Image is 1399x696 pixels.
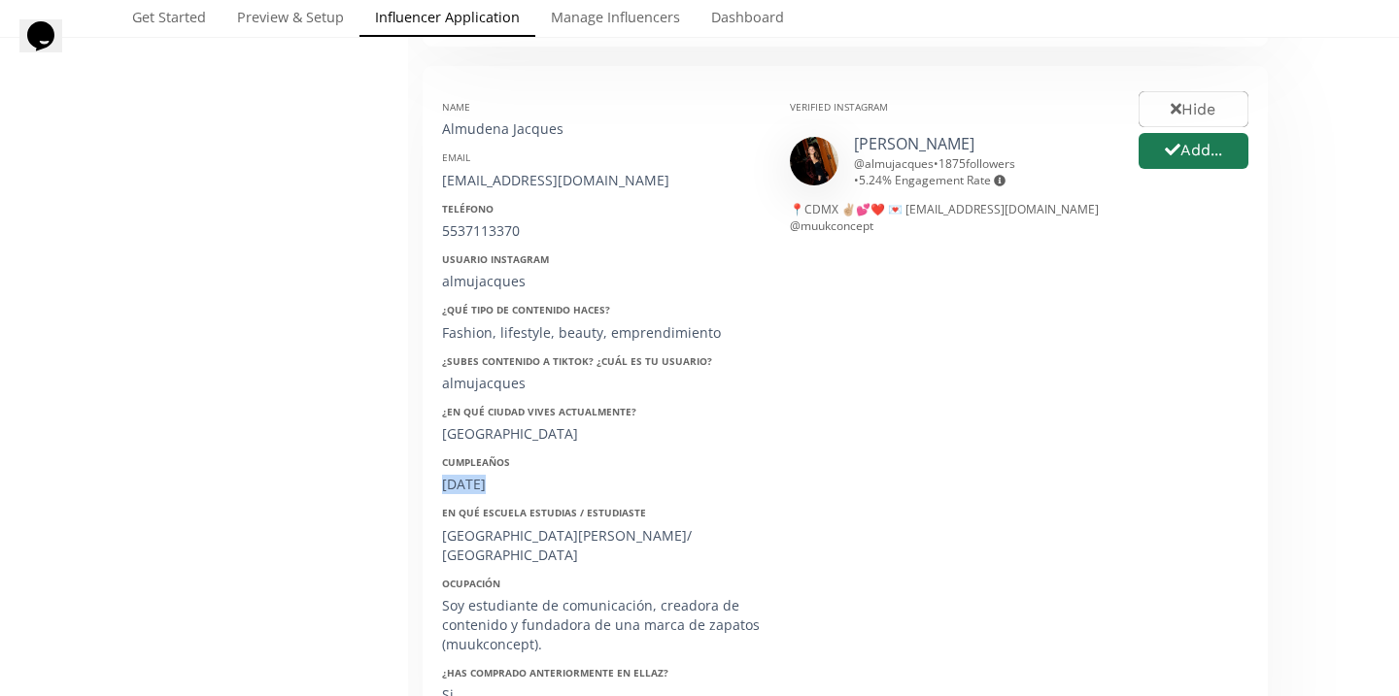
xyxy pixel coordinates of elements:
strong: ¿En qué ciudad vives actualmente? [442,405,636,418]
div: [GEOGRAPHIC_DATA] [442,424,761,444]
button: Hide [1139,91,1248,127]
div: 📍CDMX ✌🏼💕❤️ 💌 [EMAIL_ADDRESS][DOMAIN_NAME] @muukconcept [790,201,1109,234]
div: Fashion, lifestyle, beauty, emprendimiento [442,323,761,343]
strong: Teléfono [442,202,494,215]
button: Add... [1139,133,1248,169]
strong: En qué escuela estudias / estudiaste [442,506,646,519]
div: [DATE] [442,475,761,494]
strong: ¿Subes contenido a Tiktok? ¿Cuál es tu usuario? [442,354,712,368]
span: 1875 followers [938,155,1015,172]
span: 5.24 % Engagement Rate [859,172,1006,188]
div: [EMAIL_ADDRESS][DOMAIN_NAME] [442,171,761,190]
img: 469386035_1222660242173376_6315754978883530655_n.jpg [790,137,838,185]
div: [GEOGRAPHIC_DATA][PERSON_NAME]/ [GEOGRAPHIC_DATA] [442,526,761,565]
div: 5537113370 [442,221,761,241]
div: almujacques [442,374,761,393]
strong: Cumpleaños [442,455,510,469]
strong: ¿Has comprado anteriormente en ellaz? [442,666,668,679]
div: @ almujacques • • [854,155,1109,188]
div: almujacques [442,272,761,291]
div: Almudena Jacques [442,119,761,139]
div: Soy estudiante de comunicación, creadora de contenido y fundadora de una marca de zapatos (muukco... [442,596,761,654]
iframe: chat widget [19,19,82,78]
strong: Ocupación [442,577,500,590]
div: Email [442,150,761,164]
strong: Usuario Instagram [442,252,549,266]
div: Name [442,100,761,114]
a: [PERSON_NAME] [854,133,974,154]
strong: ¿Qué tipo de contenido haces? [442,303,610,316]
div: Verified Instagram [790,100,1109,114]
